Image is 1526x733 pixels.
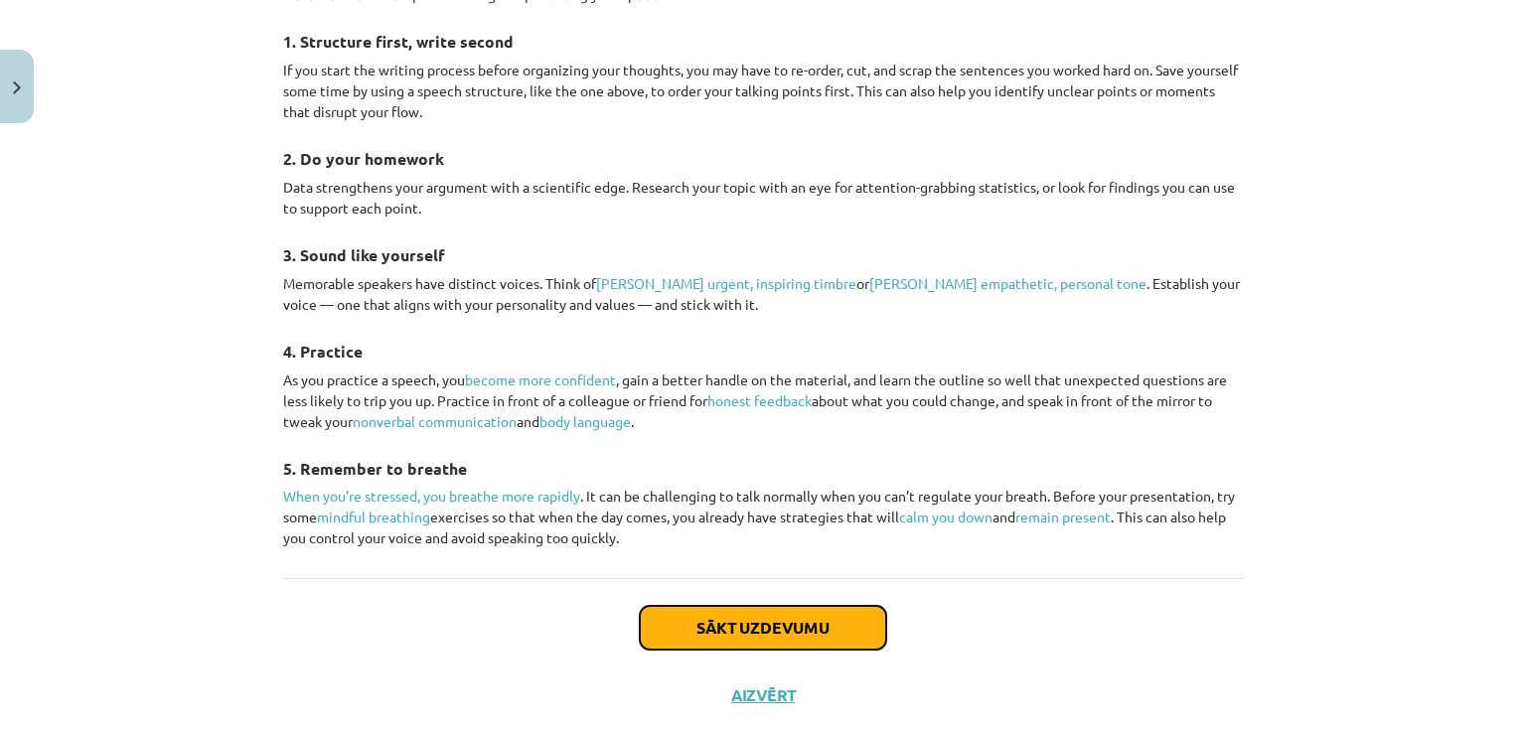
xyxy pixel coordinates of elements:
button: Aizvērt [725,685,801,705]
a: nonverbal communication [353,412,517,430]
a: remain present [1015,508,1111,525]
a: mindful breathing [317,508,430,525]
a: [PERSON_NAME] empathetic, personal tone [869,274,1146,292]
p: . It can be challenging to talk normally when you can’t regulate your breath. Before your present... [283,486,1243,548]
button: Sākt uzdevumu [640,606,886,650]
a: [PERSON_NAME] urgent, inspiring timbre [596,274,856,292]
b: 1. Structure first, write second [283,31,514,52]
a: honest feedback [707,391,812,409]
b: 4. Practice [283,341,363,362]
p: As you practice a speech, you , gain a better handle on the material, and learn the outline so we... [283,369,1243,432]
p: Data strengthens your argument with a scientific edge. Research your topic with an eye for attent... [283,177,1243,219]
p: Memorable speakers have distinct voices. Think of or . Establish your voice — one that aligns wit... [283,273,1243,315]
a: become more confident [465,370,616,388]
b: 5. Remember to breathe [283,458,467,479]
b: 3. Sound like yourself [283,244,445,265]
a: When you’re stressed, you breathe more rapidly [283,487,580,505]
img: icon-close-lesson-0947bae3869378f0d4975bcd49f059093ad1ed9edebbc8119c70593378902aed.svg [13,81,21,94]
b: 2. Do your homework [283,148,444,169]
p: If you start the writing process before organizing your thoughts, you may have to re-order, cut, ... [283,60,1243,122]
a: calm you down [899,508,992,525]
a: body language [539,412,631,430]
